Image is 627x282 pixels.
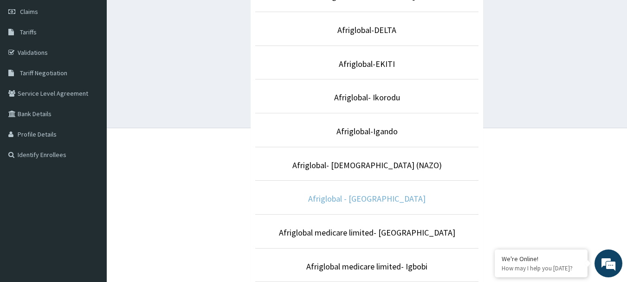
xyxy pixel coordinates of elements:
[308,193,426,204] a: Afriglobal - [GEOGRAPHIC_DATA]
[337,25,396,35] a: Afriglobal-DELTA
[20,28,37,36] span: Tariffs
[339,59,395,69] a: Afriglobal-EKITI
[336,126,398,137] a: Afriglobal-Igando
[306,261,427,272] a: Afriglobal medicare limited- Igbobi
[502,264,581,272] p: How may I help you today?
[502,255,581,263] div: We're Online!
[20,7,38,16] span: Claims
[334,92,400,103] a: Afriglobal- Ikorodu
[279,227,455,238] a: Afriglobal medicare limited- [GEOGRAPHIC_DATA]
[20,69,67,77] span: Tariff Negotiation
[292,160,442,171] a: Afriglobal- [DEMOGRAPHIC_DATA] (NAZO)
